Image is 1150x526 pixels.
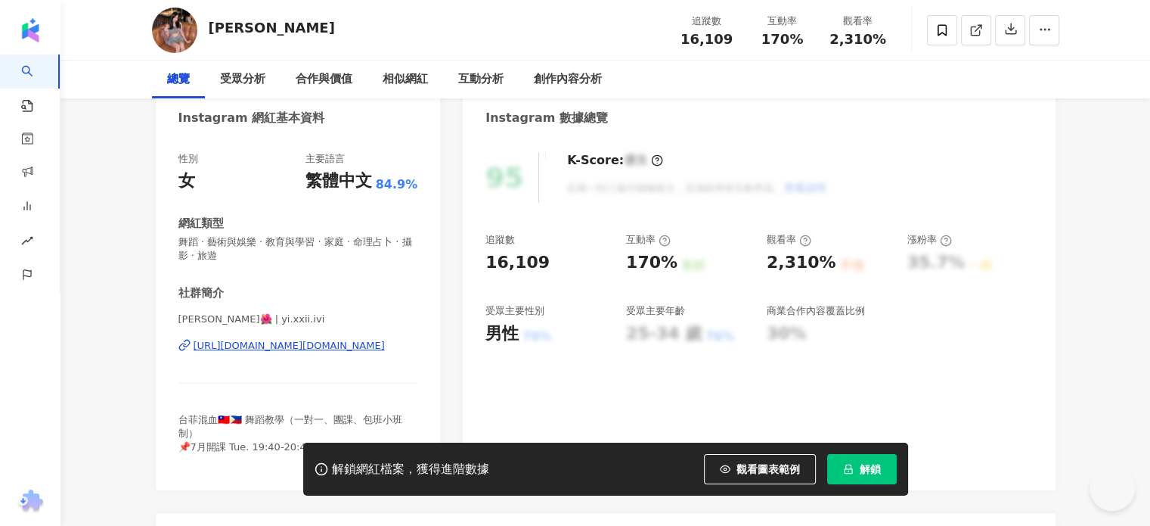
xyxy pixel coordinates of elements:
div: 受眾主要性別 [485,304,544,318]
span: 舞蹈 · 藝術與娛樂 · 教育與學習 · 家庭 · 命理占卜 · 攝影 · 旅遊 [178,235,418,263]
button: 解鎖 [827,454,897,484]
a: [URL][DOMAIN_NAME][DOMAIN_NAME] [178,339,418,353]
div: 男性 [485,322,519,346]
span: 170% [761,32,804,47]
span: 觀看圖表範例 [736,463,800,475]
div: 觀看率 [829,14,887,29]
span: rise [21,226,33,260]
div: 創作內容分析 [534,70,602,89]
span: lock [843,464,854,475]
div: 社群簡介 [178,285,224,301]
div: 互動率 [754,14,811,29]
div: 總覽 [167,70,190,89]
div: Instagram 數據總覽 [485,110,608,126]
div: 16,109 [485,251,550,275]
div: K-Score : [567,152,663,169]
div: 受眾分析 [220,70,265,89]
div: 網紅類型 [178,216,224,232]
div: 追蹤數 [485,233,515,247]
div: [PERSON_NAME] [209,18,335,37]
div: 170% [626,251,677,275]
div: Instagram 網紅基本資料 [178,110,325,126]
div: 追蹤數 [678,14,736,29]
div: 漲粉率 [907,233,952,247]
span: 台菲混血🇹🇼🇵🇭 舞蹈教學（一對一、團課、包班小班制） 📌7月開課 Tue. 19:40-20:40 @xfitstudio56 ｜舞蹈老師徵才💃｜減脂減重｜體態雕塑諮詢｜ ｜尾牙商演｜舞蹈教學... [178,414,402,521]
span: 84.9% [376,176,418,193]
div: 繁體中文 [305,170,372,193]
div: 合作與價值 [296,70,352,89]
div: 女 [178,170,195,193]
div: 解鎖網紅檔案，獲得進階數據 [332,462,489,478]
div: 商業合作內容覆蓋比例 [767,304,865,318]
img: KOL Avatar [152,8,197,53]
div: 互動率 [626,233,671,247]
div: 相似網紅 [383,70,428,89]
div: [URL][DOMAIN_NAME][DOMAIN_NAME] [194,339,385,353]
span: 16,109 [680,31,733,47]
div: 受眾主要年齡 [626,304,685,318]
span: 2,310% [829,32,886,47]
div: 2,310% [767,251,836,275]
div: 性別 [178,152,198,166]
div: 互動分析 [458,70,504,89]
img: chrome extension [16,490,45,514]
span: 解鎖 [860,463,881,475]
span: [PERSON_NAME]🌺 | yi.xxii.ivi [178,313,418,326]
div: 主要語言 [305,152,345,166]
div: 觀看率 [767,233,811,247]
a: search [21,54,51,114]
button: 觀看圖表範例 [704,454,816,484]
img: logo icon [18,18,42,42]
